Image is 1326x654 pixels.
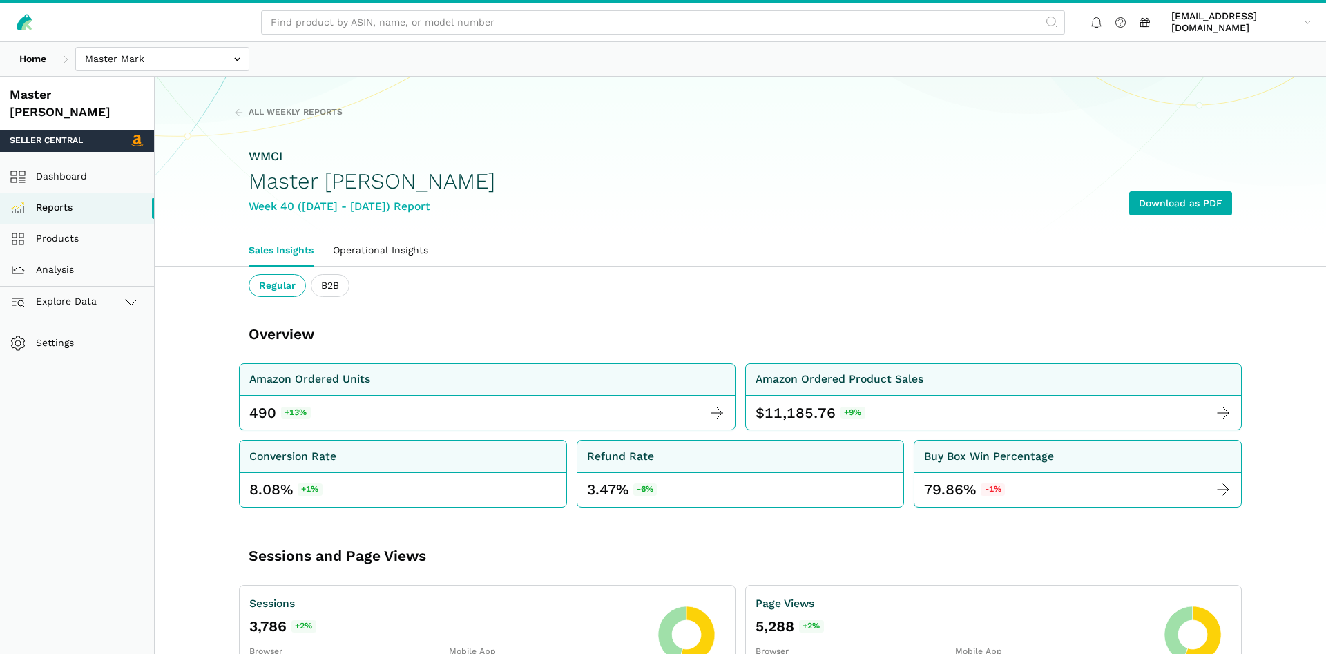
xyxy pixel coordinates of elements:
[249,546,653,566] h3: Sessions and Page Views
[261,10,1065,35] input: Find product by ASIN, name, or model number
[249,595,648,613] div: Sessions
[633,483,657,496] span: -6%
[249,198,495,215] div: Week 40 ([DATE] - [DATE]) Report
[924,480,1005,499] div: 79.86%
[249,403,276,423] div: 490
[15,294,97,310] span: Explore Data
[311,274,349,298] ui-tab: B2B
[981,483,1005,496] span: -1%
[249,617,648,636] div: 3,786
[765,403,836,423] span: 11,185.76
[249,106,343,119] span: All Weekly Reports
[1171,10,1299,35] span: [EMAIL_ADDRESS][DOMAIN_NAME]
[587,448,654,465] div: Refund Rate
[1129,191,1232,215] a: Download as PDF
[756,595,1154,613] div: Page Views
[756,403,765,423] span: $
[323,235,438,267] a: Operational Insights
[914,440,1242,508] a: Buy Box Win Percentage 79.86%-1%
[239,235,323,267] a: Sales Insights
[234,106,343,119] a: All Weekly Reports
[75,47,249,71] input: Master Mark
[239,363,736,431] a: Amazon Ordered Units 490 +13%
[281,407,311,419] span: +13%
[756,617,1154,636] div: 5,288
[249,448,336,465] div: Conversion Rate
[799,620,824,633] span: +2%
[249,325,314,344] h3: Overview
[587,480,657,499] div: 3.47%
[10,135,83,147] span: Seller Central
[10,86,144,120] div: Master [PERSON_NAME]
[924,448,1054,465] div: Buy Box Win Percentage
[249,371,370,388] div: Amazon Ordered Units
[298,483,323,496] span: +1%
[249,148,495,165] div: WMCI
[745,363,1242,431] a: Amazon Ordered Product Sales $ 11,185.76 +9%
[249,274,306,298] ui-tab: Regular
[249,480,323,499] div: 8.08%
[840,407,865,419] span: +9%
[291,620,316,633] span: +2%
[10,47,56,71] a: Home
[249,169,495,193] h1: Master [PERSON_NAME]
[756,371,923,388] div: Amazon Ordered Product Sales
[1166,8,1316,37] a: [EMAIL_ADDRESS][DOMAIN_NAME]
